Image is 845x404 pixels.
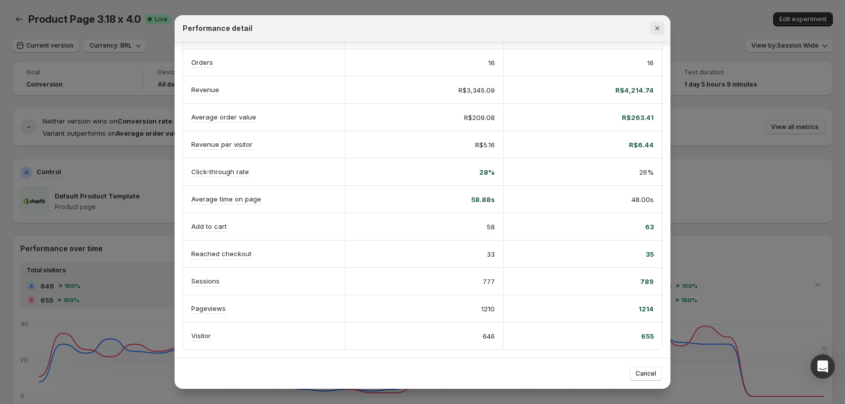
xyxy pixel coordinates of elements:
p: Sessions [191,276,220,286]
p: Visitor [191,331,211,341]
p: Click-through rate [191,167,249,177]
p: Reached checkout [191,249,251,259]
span: 1210 [481,304,495,314]
span: Cancel [636,370,656,378]
div: Open Intercom Messenger [811,354,835,379]
p: Revenue per visitor [191,139,252,149]
span: 35 [646,249,654,259]
span: 58.88s [471,194,495,205]
span: 63 [645,222,654,232]
span: 26% [639,167,654,177]
p: Revenue [191,85,219,95]
span: R$209.08 [464,112,495,123]
h2: Performance detail [183,23,252,33]
span: 1214 [639,304,654,314]
p: Pageviews [191,303,226,313]
span: 16 [488,58,495,68]
button: Close [650,21,664,35]
span: 789 [640,276,654,287]
p: Average time on page [191,194,261,204]
span: 48.00s [631,194,654,205]
span: 655 [641,331,654,341]
span: 646 [483,331,495,341]
span: R$263.41 [622,112,654,123]
span: 33 [487,249,495,259]
span: R$5.16 [475,140,495,150]
button: Cancel [629,367,662,381]
p: Add to cart [191,221,227,231]
p: Average order value [191,112,256,122]
span: 28% [479,167,495,177]
span: R$4,214.74 [615,85,654,95]
p: Orders [191,57,213,67]
span: 777 [483,276,495,287]
span: 16 [647,58,654,68]
span: 58 [487,222,495,232]
span: R$6.44 [629,140,654,150]
span: R$3,345.09 [458,85,495,95]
